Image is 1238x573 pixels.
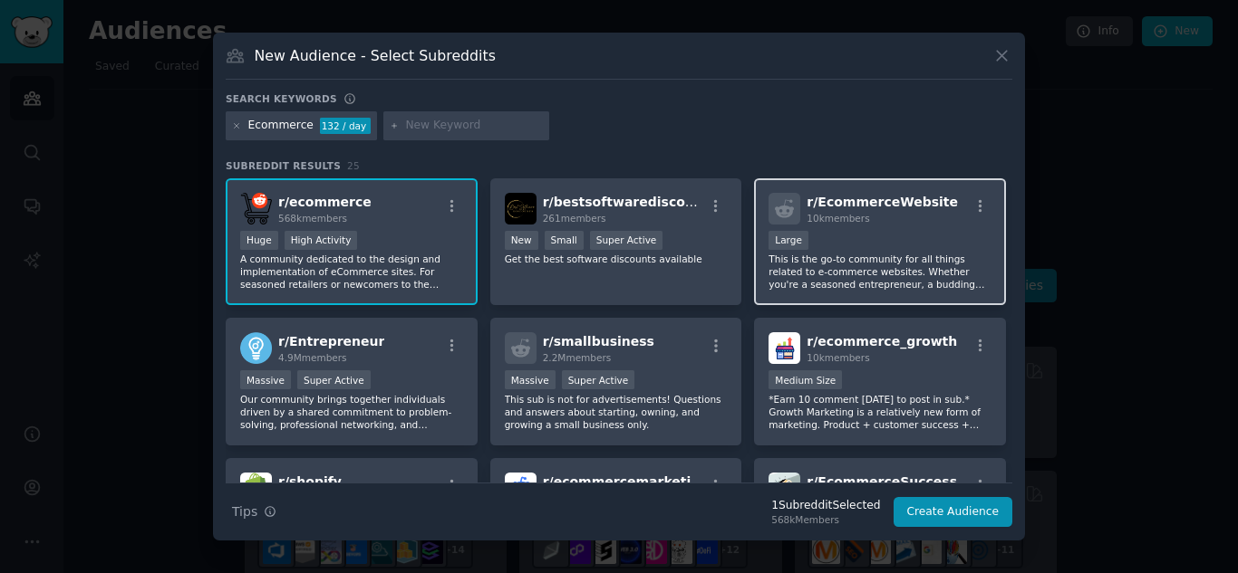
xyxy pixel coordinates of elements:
[807,352,869,363] span: 10k members
[320,118,371,134] div: 132 / day
[278,352,347,363] span: 4.9M members
[505,231,538,250] div: New
[240,370,291,389] div: Massive
[590,231,663,250] div: Super Active
[278,334,384,349] span: r/ Entrepreneur
[543,334,654,349] span: r/ smallbusiness
[505,193,537,224] img: bestsoftwarediscounts
[505,473,537,504] img: ecommercemarketing
[543,195,717,209] span: r/ bestsoftwarediscounts
[278,195,372,209] span: r/ ecommerce
[543,474,710,489] span: r/ ecommercemarketing
[505,253,728,265] p: Get the best software discounts available
[240,253,463,291] p: A community dedicated to the design and implementation of eCommerce sites. For seasoned retailers...
[771,498,880,514] div: 1 Subreddit Selected
[285,231,358,250] div: High Activity
[297,370,371,389] div: Super Active
[405,118,543,134] input: New Keyword
[347,160,360,171] span: 25
[771,513,880,526] div: 568k Members
[562,370,635,389] div: Super Active
[255,46,496,65] h3: New Audience - Select Subreddits
[505,393,728,431] p: This sub is not for advertisements! Questions and answers about starting, owning, and growing a s...
[232,502,257,521] span: Tips
[240,193,272,224] img: ecommerce
[240,332,272,364] img: Entrepreneur
[769,370,842,389] div: Medium Size
[545,231,584,250] div: Small
[769,253,991,291] p: This is the go-to community for all things related to e-commerce websites. Whether you're a seaso...
[807,474,957,489] span: r/ EcommerceSuccess
[769,393,991,431] p: *Earn 10 comment [DATE] to post in sub.* Growth Marketing is a relatively new form of marketing. ...
[240,231,278,250] div: Huge
[807,334,957,349] span: r/ ecommerce_growth
[807,195,958,209] span: r/ EcommerceWebsite
[226,159,341,172] span: Subreddit Results
[769,473,800,504] img: EcommerceSuccess
[226,92,337,105] h3: Search keywords
[240,393,463,431] p: Our community brings together individuals driven by a shared commitment to problem-solving, profe...
[769,332,800,364] img: ecommerce_growth
[240,473,272,504] img: shopify
[278,213,347,224] span: 568k members
[278,474,342,489] span: r/ shopify
[248,118,314,134] div: Ecommerce
[226,496,283,528] button: Tips
[807,213,869,224] span: 10k members
[543,213,606,224] span: 261 members
[543,352,612,363] span: 2.2M members
[894,497,1013,528] button: Create Audience
[769,231,808,250] div: Large
[505,370,556,389] div: Massive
